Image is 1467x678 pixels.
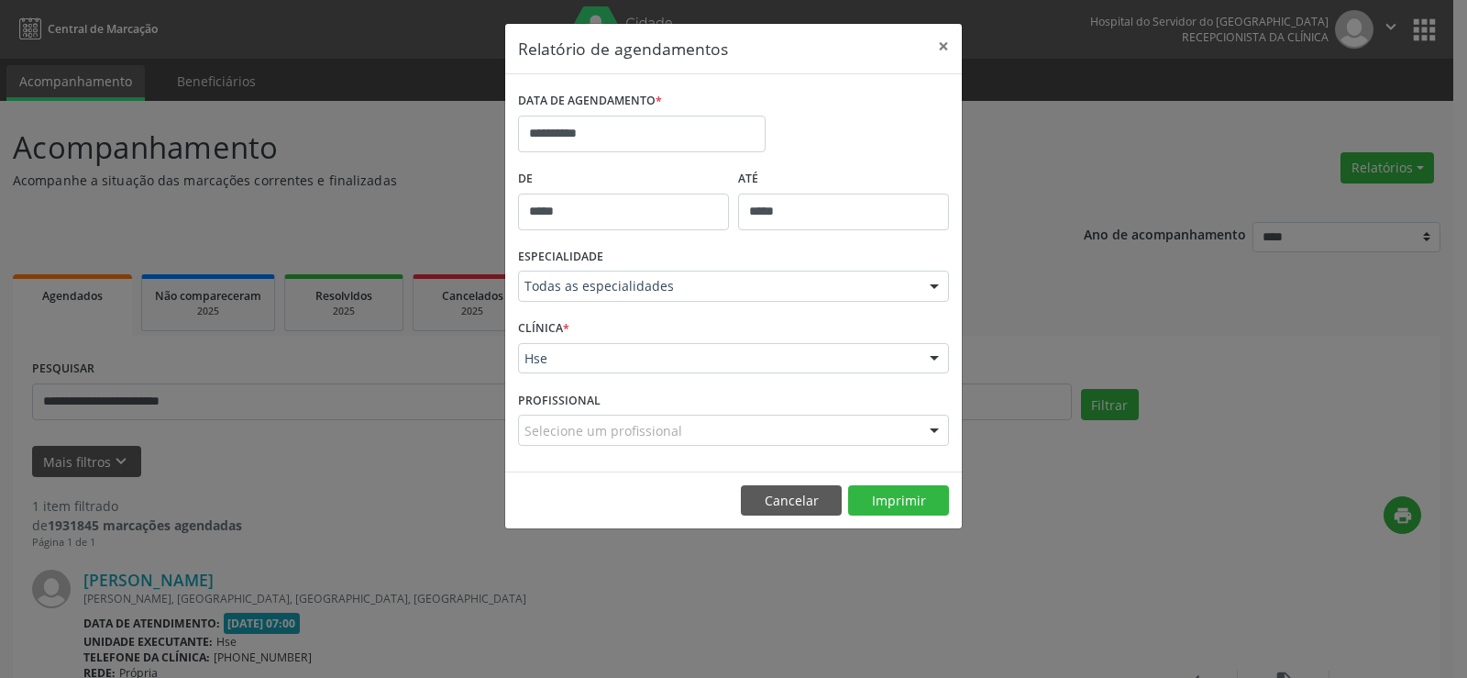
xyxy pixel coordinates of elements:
[518,386,601,415] label: PROFISSIONAL
[524,421,682,440] span: Selecione um profissional
[524,350,911,368] span: Hse
[518,315,569,343] label: CLÍNICA
[738,165,949,194] label: ATÉ
[741,485,842,517] button: Cancelar
[518,243,603,272] label: ESPECIALIDADE
[518,37,728,61] h5: Relatório de agendamentos
[925,24,962,69] button: Close
[848,485,949,517] button: Imprimir
[518,165,729,194] label: De
[518,87,662,116] label: DATA DE AGENDAMENTO
[524,277,911,295] span: Todas as especialidades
